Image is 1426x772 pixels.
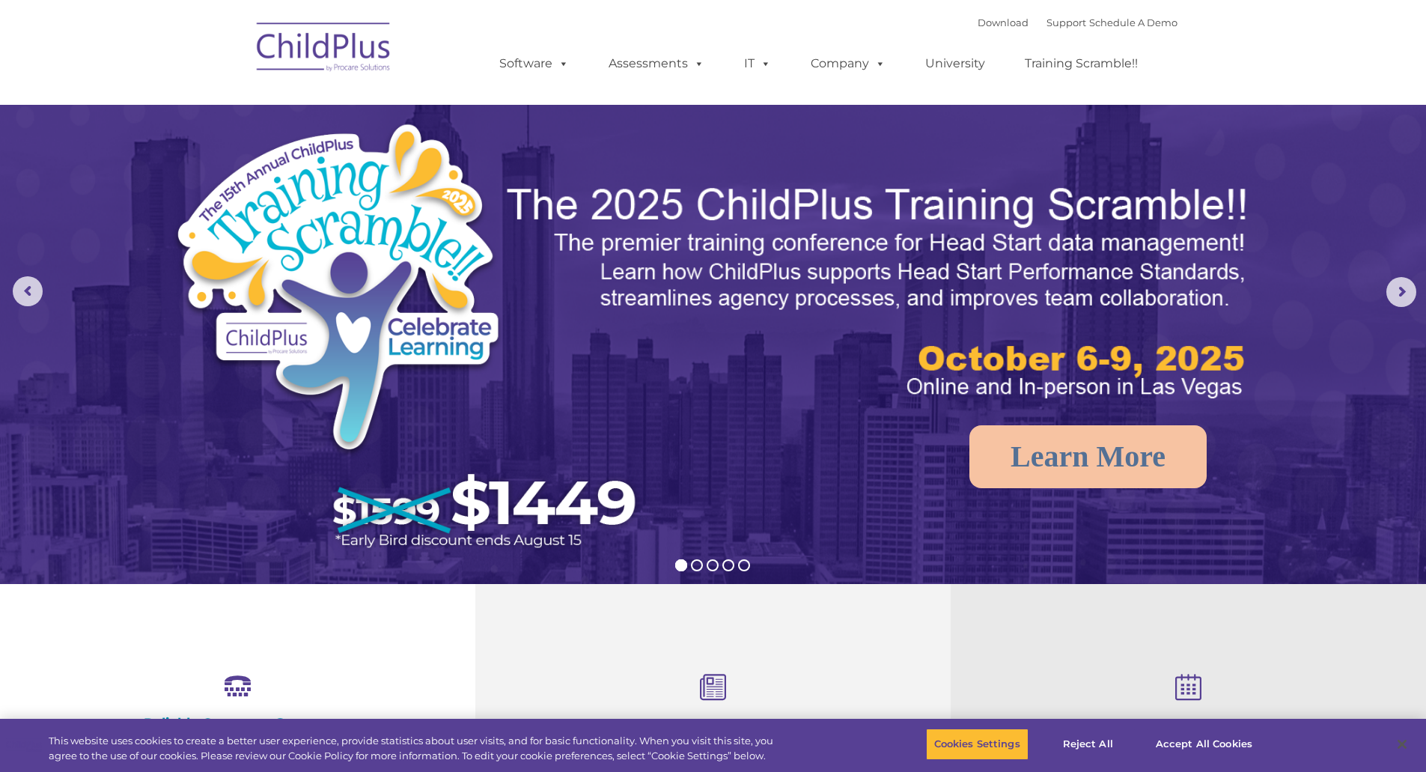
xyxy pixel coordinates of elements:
[1046,16,1086,28] a: Support
[594,49,719,79] a: Assessments
[550,717,876,734] h4: Child Development Assessments in ChildPlus
[1089,16,1177,28] a: Schedule A Demo
[796,49,901,79] a: Company
[1010,49,1153,79] a: Training Scramble!!
[910,49,1000,79] a: University
[249,12,399,87] img: ChildPlus by Procare Solutions
[729,49,786,79] a: IT
[75,715,400,732] h4: Reliable Customer Support
[1386,728,1419,761] button: Close
[978,16,1177,28] font: |
[926,729,1029,760] button: Cookies Settings
[484,49,584,79] a: Software
[49,734,784,763] div: This website uses cookies to create a better user experience, provide statistics about user visit...
[1148,729,1261,760] button: Accept All Cookies
[1026,717,1351,734] h4: Free Regional Meetings
[1041,729,1135,760] button: Reject All
[978,16,1029,28] a: Download
[969,425,1207,488] a: Learn More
